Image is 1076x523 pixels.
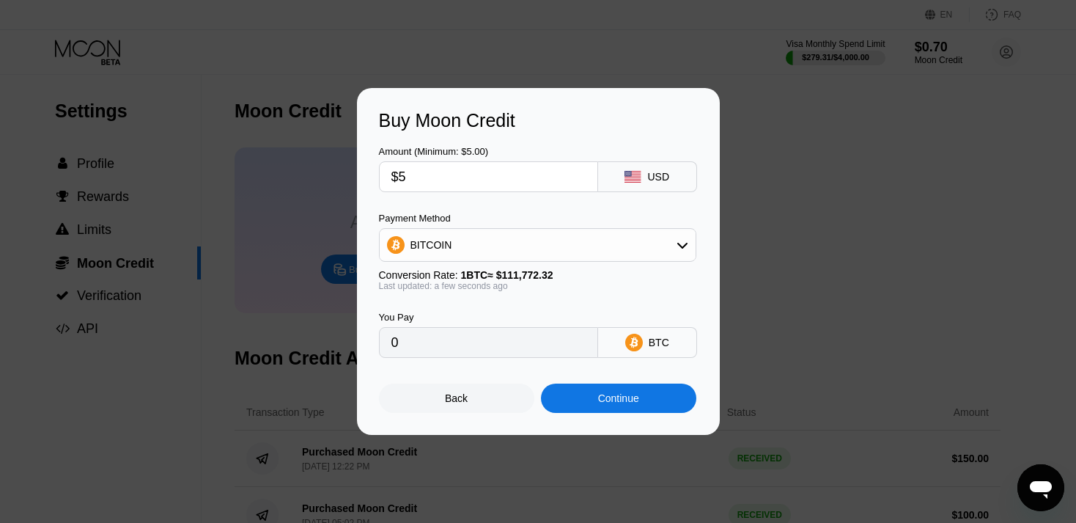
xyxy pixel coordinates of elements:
[647,171,669,183] div: USD
[445,392,468,404] div: Back
[598,392,639,404] div: Continue
[379,312,598,323] div: You Pay
[379,269,696,281] div: Conversion Rate:
[649,337,669,348] div: BTC
[379,384,534,413] div: Back
[461,269,553,281] span: 1 BTC ≈ $111,772.32
[380,230,696,260] div: BITCOIN
[379,110,698,131] div: Buy Moon Credit
[391,162,586,191] input: $0.00
[379,213,696,224] div: Payment Method
[379,281,696,291] div: Last updated: a few seconds ago
[1017,464,1064,511] iframe: Button to launch messaging window
[541,384,696,413] div: Continue
[410,239,452,251] div: BITCOIN
[379,146,598,157] div: Amount (Minimum: $5.00)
